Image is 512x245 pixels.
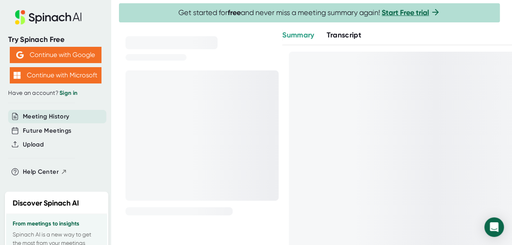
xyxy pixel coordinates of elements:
div: Open Intercom Messenger [484,217,504,237]
div: Try Spinach Free [8,35,103,44]
button: Upload [23,140,44,149]
span: Summary [282,31,314,39]
button: Transcript [326,30,361,41]
button: Continue with Google [10,47,101,63]
div: Have an account? [8,90,103,97]
a: Sign in [59,90,77,96]
a: Start Free trial [382,8,429,17]
span: Get started for and never miss a meeting summary again! [178,8,440,17]
button: Future Meetings [23,126,71,136]
button: Meeting History [23,112,69,121]
span: Transcript [326,31,361,39]
button: Summary [282,30,314,41]
span: Help Center [23,167,59,177]
img: Aehbyd4JwY73AAAAAElFTkSuQmCC [16,51,24,59]
h2: Discover Spinach AI [13,198,79,209]
button: Help Center [23,167,67,177]
button: Continue with Microsoft [10,67,101,83]
h3: From meetings to insights [13,221,101,227]
b: free [228,8,241,17]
